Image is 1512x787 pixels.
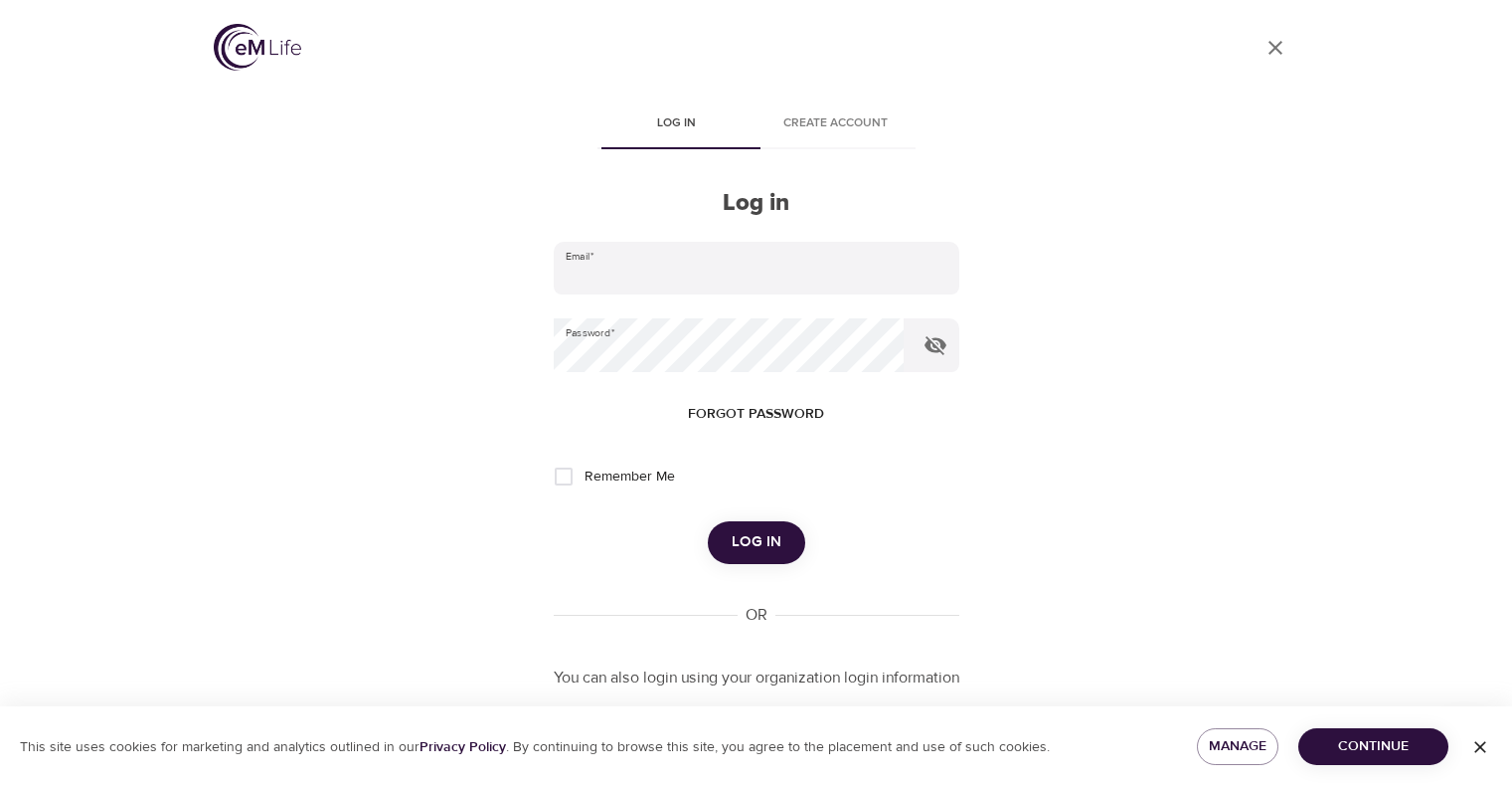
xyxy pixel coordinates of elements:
button: Forgot password [680,396,832,433]
button: Continue [1298,728,1448,765]
span: Log in [609,113,745,134]
span: Log in [732,529,781,555]
a: close [1252,24,1299,72]
h2: Log in [554,189,959,218]
div: OR [738,604,775,627]
span: Forgot password [688,402,824,427]
span: Remember Me [585,467,675,488]
button: Manage [1197,728,1279,765]
a: Privacy Policy [420,738,506,756]
p: You can also login using your organization login information [554,667,959,689]
span: Continue [1314,734,1432,759]
span: Manage [1213,734,1263,759]
img: logo [214,24,301,71]
div: disabled tabs example [554,101,959,149]
span: Create account [768,113,904,134]
button: Log in [708,521,805,563]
